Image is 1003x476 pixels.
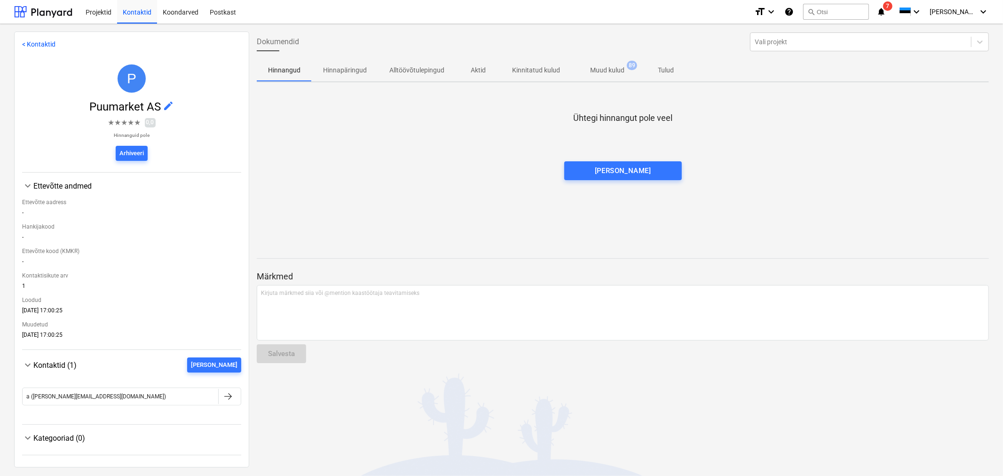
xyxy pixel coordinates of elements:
[807,8,815,16] span: search
[22,293,241,307] div: Loodud
[803,4,869,20] button: Otsi
[116,146,148,161] button: Arhiveeri
[467,65,490,75] p: Aktid
[22,234,241,244] div: -
[145,118,156,127] span: 0,0
[22,432,241,444] div: Kategooriad (0)
[512,65,560,75] p: Kinnitatud kulud
[883,1,892,11] span: 7
[22,195,241,209] div: Ettevõtte aadress
[108,117,115,128] span: ★
[22,317,241,332] div: Muudetud
[89,100,163,113] span: Puumarket AS
[655,65,677,75] p: Tulud
[22,244,241,258] div: Ettevõtte kood (KMKR)
[22,269,241,283] div: Kontaktisikute arv
[22,209,241,220] div: -
[22,444,241,447] div: Kategooriad (0)
[257,36,299,48] span: Dokumendid
[108,132,156,138] p: Hinnanguid pole
[121,117,128,128] span: ★
[22,220,241,234] div: Hankijakood
[389,65,444,75] p: Alltöövõtulepingud
[911,6,922,17] i: keyboard_arrow_down
[119,148,144,159] div: Arhiveeri
[33,361,77,370] span: Kontaktid (1)
[784,6,794,17] i: Abikeskus
[22,307,241,317] div: [DATE] 17:00:25
[627,61,637,70] span: 89
[22,432,33,444] span: keyboard_arrow_down
[118,64,146,93] div: Puumarket
[573,112,672,124] p: Ühtegi hinnangut pole veel
[564,161,682,180] button: [PERSON_NAME]
[191,360,237,371] div: [PERSON_NAME]
[930,8,977,16] span: [PERSON_NAME]
[127,71,136,86] span: P
[978,6,989,17] i: keyboard_arrow_down
[257,271,989,282] p: Märkmed
[26,393,166,400] div: a ([PERSON_NAME][EMAIL_ADDRESS][DOMAIN_NAME])
[187,357,241,373] button: [PERSON_NAME]
[163,100,174,111] span: edit
[22,359,33,371] span: keyboard_arrow_down
[766,6,777,17] i: keyboard_arrow_down
[590,65,624,75] p: Muud kulud
[33,182,241,190] div: Ettevõtte andmed
[22,191,241,342] div: Ettevõtte andmed
[956,431,1003,476] iframe: Chat Widget
[268,65,300,75] p: Hinnangud
[22,180,241,191] div: Ettevõtte andmed
[33,434,241,443] div: Kategooriad (0)
[877,6,886,17] i: notifications
[22,357,241,373] div: Kontaktid (1)[PERSON_NAME]
[22,40,55,48] a: < Kontaktid
[22,180,33,191] span: keyboard_arrow_down
[754,6,766,17] i: format_size
[128,117,134,128] span: ★
[22,332,241,342] div: [DATE] 17:00:25
[595,165,651,177] div: [PERSON_NAME]
[115,117,121,128] span: ★
[134,117,141,128] span: ★
[22,283,241,293] div: 1
[22,258,241,269] div: -
[323,65,367,75] p: Hinnapäringud
[22,373,241,417] div: Kontaktid (1)[PERSON_NAME]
